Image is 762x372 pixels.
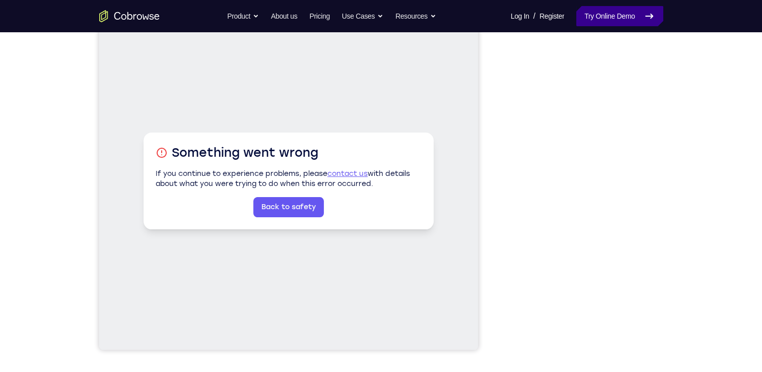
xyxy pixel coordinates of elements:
button: Product [227,6,259,26]
span: / [533,10,535,22]
button: Resources [395,6,436,26]
a: Log In [511,6,529,26]
a: About us [271,6,297,26]
a: Pricing [309,6,329,26]
button: Use Cases [342,6,383,26]
a: Back to safety [154,185,225,205]
a: Go to the home page [99,10,160,22]
a: Try Online Demo [576,6,663,26]
iframe: Agent [99,12,478,350]
a: Register [539,6,564,26]
a: contact us [228,157,268,166]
